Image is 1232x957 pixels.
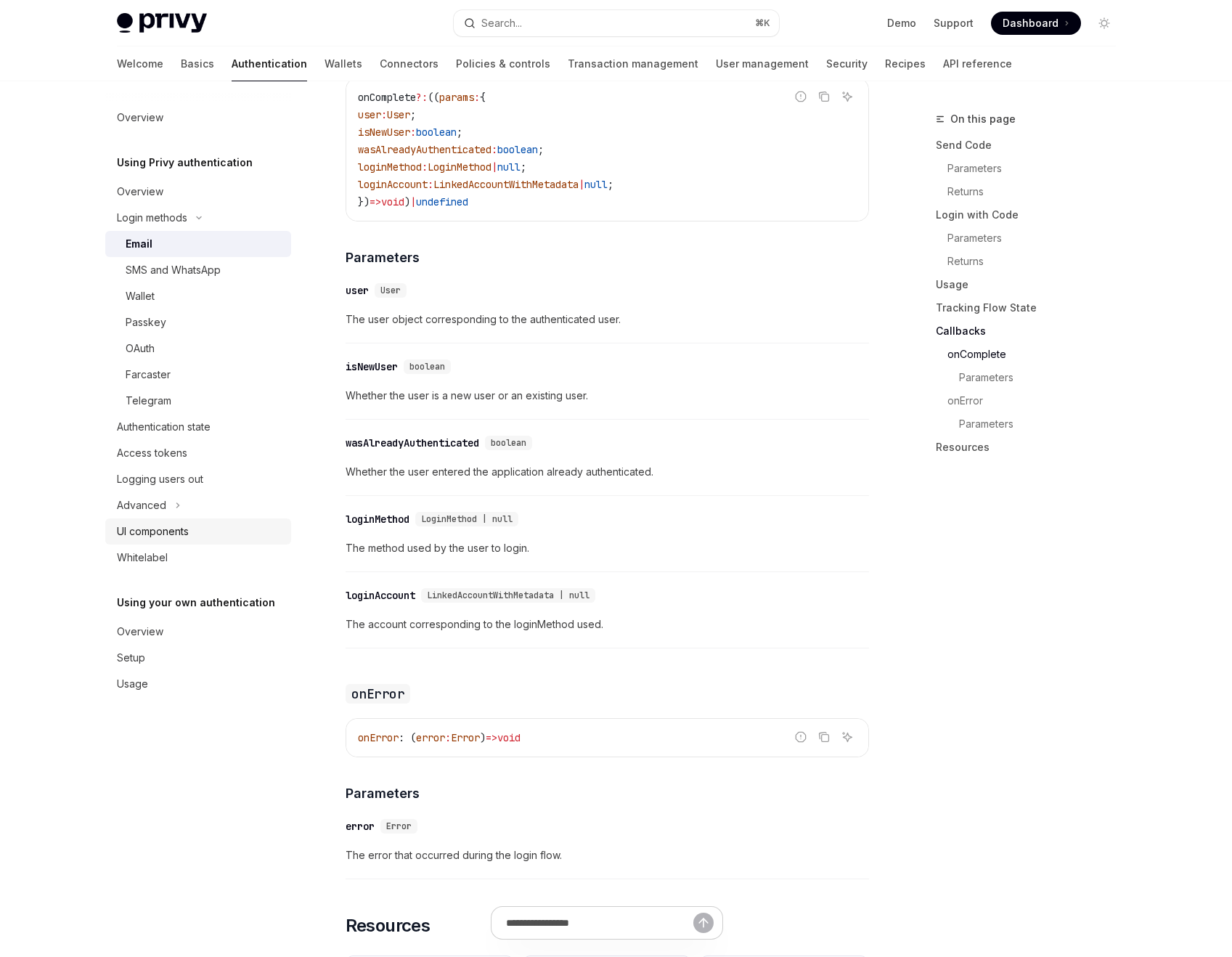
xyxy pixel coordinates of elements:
[506,907,693,939] input: Ask a question...
[934,16,974,30] a: Support
[105,362,291,388] a: Farcaster
[117,471,203,488] div: Logging users out
[826,46,868,81] a: Security
[346,359,398,374] div: isNewUser
[481,15,522,32] div: Search...
[404,195,410,208] span: )
[491,437,526,449] span: boolean
[428,91,439,104] span: ((
[105,671,291,697] a: Usage
[936,134,1127,157] a: Send Code
[117,109,163,126] div: Overview
[936,203,1127,227] a: Login with Code
[117,183,163,200] div: Overview
[105,335,291,362] a: OAuth
[416,91,428,104] span: ?:
[232,46,307,81] a: Authentication
[445,731,451,744] span: :
[936,273,1127,296] a: Usage
[105,518,291,545] a: UI components
[480,731,486,744] span: )
[815,87,833,106] button: Copy the contents from the code block
[410,108,416,121] span: ;
[887,16,916,30] a: Demo
[346,283,369,298] div: user
[346,387,869,404] span: Whether the user is a new user or an existing user.
[486,731,497,744] span: =>
[421,513,513,525] span: LoginMethod | null
[181,46,214,81] a: Basics
[936,250,1127,273] a: Returns
[410,195,416,208] span: |
[126,288,155,305] div: Wallet
[117,675,148,693] div: Usage
[380,285,401,296] span: User
[117,46,163,81] a: Welcome
[1003,16,1058,30] span: Dashboard
[568,46,698,81] a: Transaction management
[358,195,370,208] span: })
[126,366,171,383] div: Farcaster
[936,227,1127,250] a: Parameters
[381,195,404,208] span: void
[358,143,491,156] span: wasAlreadyAuthenticated
[387,108,410,121] span: User
[936,412,1127,436] a: Parameters
[716,46,809,81] a: User management
[791,728,810,746] button: Report incorrect code
[936,343,1127,366] a: onComplete
[579,178,584,191] span: |
[346,248,420,267] span: Parameters
[422,160,428,174] span: :
[346,847,869,864] span: The error that occurred during the login flow.
[497,143,538,156] span: boolean
[105,231,291,257] a: Email
[381,108,387,121] span: :
[416,195,468,208] span: undefined
[117,649,145,667] div: Setup
[409,361,445,372] span: boolean
[428,160,491,174] span: LoginMethod
[105,619,291,645] a: Overview
[991,12,1081,35] a: Dashboard
[358,731,399,744] span: onError
[358,178,428,191] span: loginAccount
[358,108,381,121] span: user
[117,444,187,462] div: Access tokens
[346,684,411,704] code: onError
[480,91,486,104] span: {
[936,436,1127,459] a: Resources
[815,728,833,746] button: Copy the contents from the code block
[117,549,168,566] div: Whitelabel
[521,160,526,174] span: ;
[410,126,416,139] span: :
[117,623,163,640] div: Overview
[105,466,291,492] a: Logging users out
[117,594,275,611] h5: Using your own authentication
[584,178,608,191] span: null
[126,261,221,279] div: SMS and WhatsApp
[117,418,211,436] div: Authentication state
[838,87,857,106] button: Ask AI
[491,143,497,156] span: :
[936,389,1127,412] a: onError
[126,235,152,253] div: Email
[105,645,291,671] a: Setup
[117,523,189,540] div: UI components
[497,731,521,744] span: void
[105,388,291,414] a: Telegram
[346,311,869,328] span: The user object corresponding to the authenticated user.
[491,160,497,174] span: |
[105,205,291,231] button: Toggle Login methods section
[346,539,869,557] span: The method used by the user to login.
[105,309,291,335] a: Passkey
[117,497,166,514] div: Advanced
[791,87,810,106] button: Report incorrect code
[358,126,410,139] span: isNewUser
[346,463,869,481] span: Whether the user entered the application already authenticated.
[936,296,1127,319] a: Tracking Flow State
[451,731,480,744] span: Error
[105,440,291,466] a: Access tokens
[358,91,416,104] span: onComplete
[497,160,521,174] span: null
